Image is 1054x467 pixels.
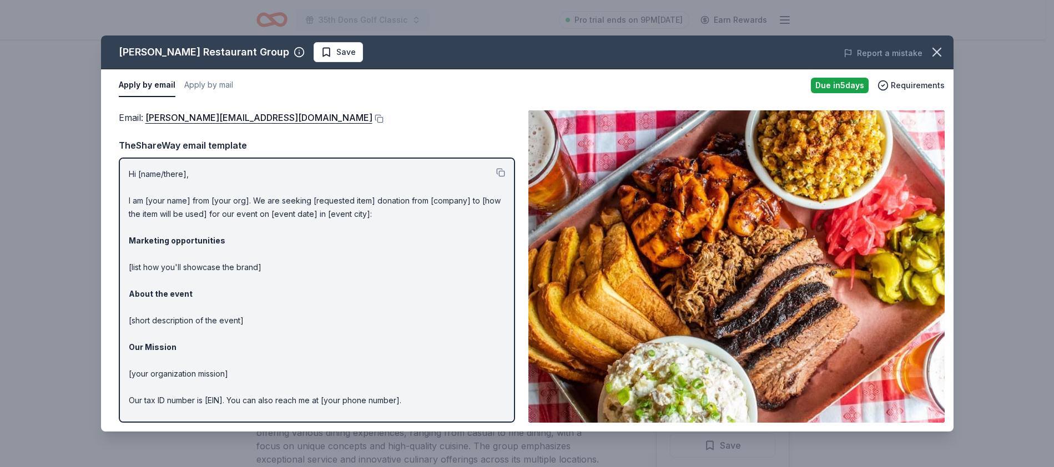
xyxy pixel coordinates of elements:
[119,138,515,153] div: TheShareWay email template
[891,79,945,92] span: Requirements
[336,45,356,59] span: Save
[878,79,945,92] button: Requirements
[129,289,193,298] strong: About the event
[145,110,372,125] a: [PERSON_NAME][EMAIL_ADDRESS][DOMAIN_NAME]
[844,47,922,60] button: Report a mistake
[119,74,175,97] button: Apply by email
[129,236,225,245] strong: Marketing opportunities
[129,167,505,447] p: Hi [name/there], I am [your name] from [your org]. We are seeking [requested item] donation from ...
[119,112,372,123] span: Email :
[811,78,869,93] div: Due in 5 days
[129,342,176,352] strong: Our Mission
[119,43,289,61] div: [PERSON_NAME] Restaurant Group
[528,110,945,423] img: Image for Cohn Restaurant Group
[314,42,363,62] button: Save
[184,74,233,97] button: Apply by mail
